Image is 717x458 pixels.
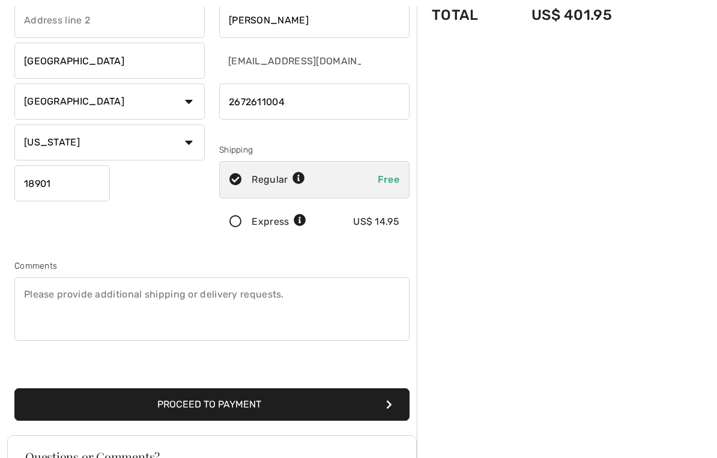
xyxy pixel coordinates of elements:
button: Proceed to Payment [14,388,410,421]
div: Shipping [219,144,410,156]
div: US$ 14.95 [353,215,399,229]
div: Express [252,215,306,229]
span: Free [378,174,399,185]
input: City [14,43,205,79]
input: Zip/Postal Code [14,165,110,201]
input: E-mail [219,43,362,79]
input: Mobile [219,84,410,120]
div: Comments [14,260,410,272]
div: Regular [252,173,305,187]
input: Address line 2 [14,2,205,38]
input: Last name [219,2,410,38]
